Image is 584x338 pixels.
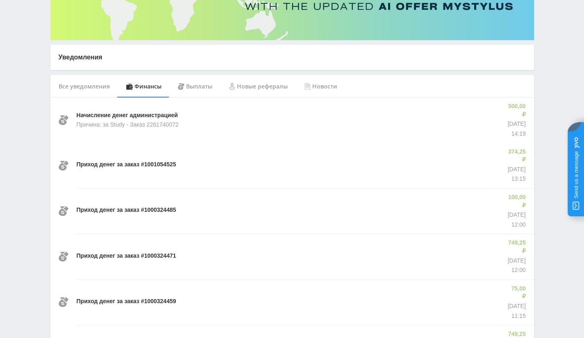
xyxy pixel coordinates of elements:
p: [DATE] [506,211,526,219]
p: [DATE] [506,166,526,174]
p: 12:00 [506,221,526,229]
p: Приход денег за заказ #1000324459 [77,297,176,306]
p: 11:15 [507,312,525,320]
p: 749,25 ₽ [506,239,526,255]
div: Все уведомления [50,75,118,98]
p: 100,00 ₽ [506,193,526,209]
p: Начисление денег администрацией [77,111,178,120]
p: Приход денег за заказ #1001054525 [77,161,176,169]
div: Выплаты [170,75,220,98]
p: [DATE] [506,257,526,265]
p: 374,25 ₽ [506,148,526,164]
p: 500,00 ₽ [506,102,526,118]
div: Новые рефералы [220,75,296,98]
div: Финансы [118,75,170,98]
p: Уведомления [59,53,526,62]
p: Приход денег за заказ #1000324471 [77,252,176,260]
p: Приход денег за заказ #1000324485 [77,206,176,214]
p: 14:19 [506,130,526,138]
div: Новости [296,75,345,98]
p: Причина: за Study - Заказ 2261740072 [77,121,179,129]
p: 75,00 ₽ [507,285,525,301]
p: [DATE] [507,302,525,311]
p: 12:00 [506,266,526,274]
p: [DATE] [506,120,526,128]
p: 13:15 [506,175,526,183]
